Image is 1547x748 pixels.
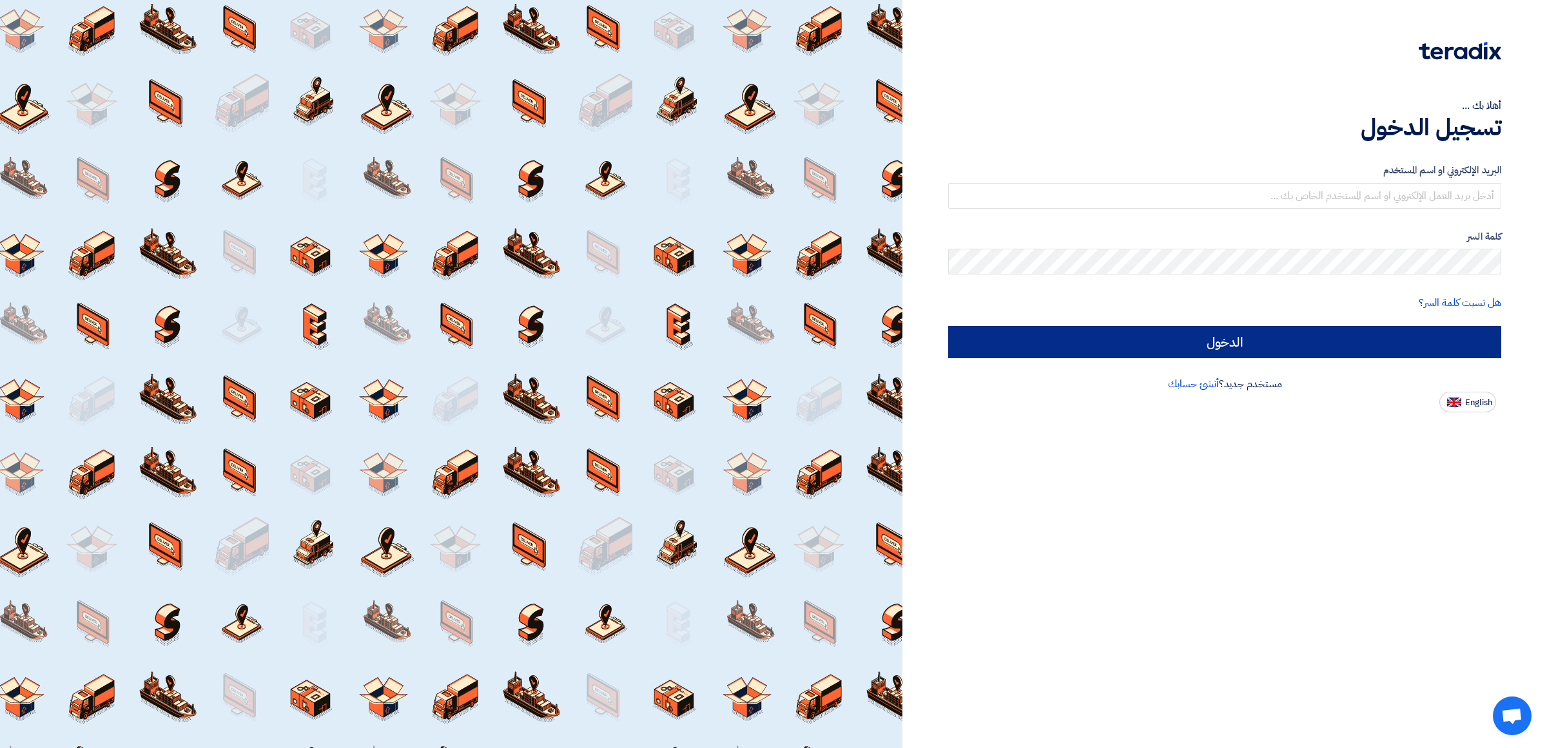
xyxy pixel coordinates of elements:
[948,326,1501,358] input: الدخول
[1419,42,1501,60] img: Teradix logo
[1168,376,1219,392] a: أنشئ حسابك
[948,229,1501,244] label: كلمة السر
[948,183,1501,209] input: أدخل بريد العمل الإلكتروني او اسم المستخدم الخاص بك ...
[1465,398,1492,407] span: English
[948,98,1501,113] div: أهلا بك ...
[948,376,1501,392] div: مستخدم جديد؟
[948,113,1501,142] h1: تسجيل الدخول
[1447,398,1461,407] img: en-US.png
[948,163,1501,178] label: البريد الإلكتروني او اسم المستخدم
[1419,295,1501,311] a: هل نسيت كلمة السر؟
[1439,392,1496,412] button: English
[1493,696,1532,735] div: Open chat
